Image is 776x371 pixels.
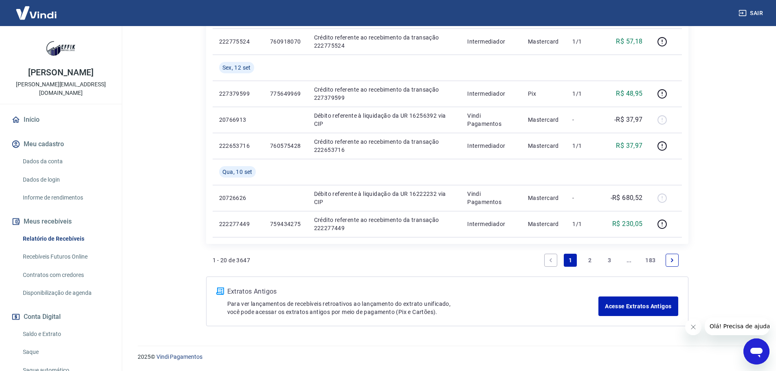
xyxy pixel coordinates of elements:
iframe: Fechar mensagem [685,319,701,335]
p: Crédito referente ao recebimento da transação 222277449 [314,216,455,232]
img: 25489869-d7d1-4209-91d1-72ab6d31093b.jpeg [45,33,77,65]
a: Next page [666,254,679,267]
p: 20726626 [219,194,257,202]
p: Intermediador [467,37,515,46]
a: Recebíveis Futuros Online [20,248,112,265]
p: Vindi Pagamentos [467,112,515,128]
p: [PERSON_NAME][EMAIL_ADDRESS][DOMAIN_NAME] [7,80,115,97]
a: Dados de login [20,171,112,188]
p: 1/1 [572,37,596,46]
p: R$ 230,05 [612,219,643,229]
a: Dados da conta [20,153,112,170]
a: Page 3 [603,254,616,267]
a: Acesse Extratos Antigos [598,296,678,316]
button: Meus recebíveis [10,213,112,231]
p: 20766913 [219,116,257,124]
button: Conta Digital [10,308,112,326]
p: Intermediador [467,142,515,150]
img: ícone [216,288,224,295]
a: Jump forward [622,254,635,267]
p: [PERSON_NAME] [28,68,93,77]
span: Olá! Precisa de ajuda? [5,6,68,12]
p: Para ver lançamentos de recebíveis retroativos ao lançamento do extrato unificado, você pode aces... [227,300,599,316]
p: Intermediador [467,220,515,228]
p: 759434275 [270,220,301,228]
p: Vindi Pagamentos [467,190,515,206]
p: - [572,116,596,124]
a: Saque [20,344,112,360]
p: Mastercard [528,37,560,46]
p: Crédito referente ao recebimento da transação 227379599 [314,86,455,102]
a: Page 1 is your current page [564,254,577,267]
img: Vindi [10,0,63,25]
a: Relatório de Recebíveis [20,231,112,247]
p: 1/1 [572,90,596,98]
a: Início [10,111,112,129]
p: Extratos Antigos [227,287,599,296]
p: Intermediador [467,90,515,98]
p: - [572,194,596,202]
p: 775649969 [270,90,301,98]
p: 2025 © [138,353,756,361]
p: 1/1 [572,220,596,228]
p: -R$ 37,97 [614,115,643,125]
p: 227379599 [219,90,257,98]
a: Page 183 [642,254,659,267]
ul: Pagination [541,250,681,270]
p: Débito referente à liquidação da UR 16222232 via CIP [314,190,455,206]
p: R$ 37,97 [616,141,642,151]
button: Meu cadastro [10,135,112,153]
p: 222653716 [219,142,257,150]
p: Mastercard [528,116,560,124]
a: Saldo e Extrato [20,326,112,342]
p: 1/1 [572,142,596,150]
a: Vindi Pagamentos [156,353,202,360]
iframe: Botão para abrir a janela de mensagens [743,338,769,364]
p: -R$ 680,52 [611,193,643,203]
p: R$ 57,18 [616,37,642,46]
p: Mastercard [528,220,560,228]
iframe: Mensagem da empresa [705,317,769,335]
p: Mastercard [528,142,560,150]
a: Contratos com credores [20,267,112,283]
span: Qua, 10 set [222,168,253,176]
p: 1 - 20 de 3647 [213,256,251,264]
p: Mastercard [528,194,560,202]
p: 222277449 [219,220,257,228]
a: Informe de rendimentos [20,189,112,206]
p: Pix [528,90,560,98]
p: 760918070 [270,37,301,46]
span: Sex, 12 set [222,64,251,72]
a: Disponibilização de agenda [20,285,112,301]
p: 760575428 [270,142,301,150]
a: Previous page [544,254,557,267]
p: Crédito referente ao recebimento da transação 222653716 [314,138,455,154]
p: Débito referente à liquidação da UR 16256392 via CIP [314,112,455,128]
button: Sair [737,6,766,21]
p: Crédito referente ao recebimento da transação 222775524 [314,33,455,50]
a: Page 2 [583,254,596,267]
p: R$ 48,95 [616,89,642,99]
p: 222775524 [219,37,257,46]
